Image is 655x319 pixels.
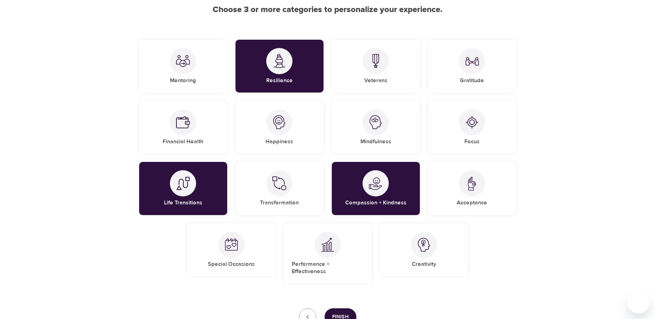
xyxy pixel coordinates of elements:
[332,101,420,154] div: MindfulnessMindfulness
[170,77,196,84] h5: Mentoring
[369,115,383,129] img: Mindfulness
[176,176,190,190] img: Life Transitions
[460,77,484,84] h5: Gratitude
[283,223,372,284] div: Performance + EffectivenessPerformance + Effectiveness
[465,54,479,68] img: Gratitude
[364,77,387,84] h5: Veterans
[187,223,275,276] div: Special OccasionsSpecial Occasions
[208,261,255,268] h5: Special Occasions
[412,261,436,268] h5: Creativity
[272,176,286,190] img: Transformation
[224,238,238,252] img: Special Occasions
[163,138,203,145] h5: Financial Health
[428,101,516,154] div: FocusFocus
[139,5,516,15] h2: Choose 3 or more categories to personalize your experience.
[465,115,479,129] img: Focus
[360,138,391,145] h5: Mindfulness
[235,162,324,215] div: TransformationTransformation
[465,176,479,191] img: Acceptance
[260,199,299,206] h5: Transformation
[321,238,335,252] img: Performance + Effectiveness
[332,40,420,93] div: VeteransVeterans
[292,261,363,275] h5: Performance + Effectiveness
[176,115,190,129] img: Financial Health
[235,101,324,154] div: HappinessHappiness
[272,54,286,68] img: Resilience
[457,199,487,206] h5: Acceptance
[164,199,202,206] h5: Life Transitions
[345,199,406,206] h5: Compassion + Kindness
[139,40,227,93] div: MentoringMentoring
[369,54,383,68] img: Veterans
[176,54,190,68] img: Mentoring
[272,115,286,129] img: Happiness
[627,291,649,313] iframe: Button to launch messaging window
[332,162,420,215] div: Compassion + KindnessCompassion + Kindness
[266,138,293,145] h5: Happiness
[369,176,383,190] img: Compassion + Kindness
[380,223,468,276] div: CreativityCreativity
[139,162,227,215] div: Life TransitionsLife Transitions
[139,101,227,154] div: Financial HealthFinancial Health
[464,138,480,145] h5: Focus
[266,77,293,84] h5: Resilience
[235,40,324,93] div: ResilienceResilience
[428,162,516,215] div: AcceptanceAcceptance
[417,238,431,252] img: Creativity
[428,40,516,93] div: GratitudeGratitude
